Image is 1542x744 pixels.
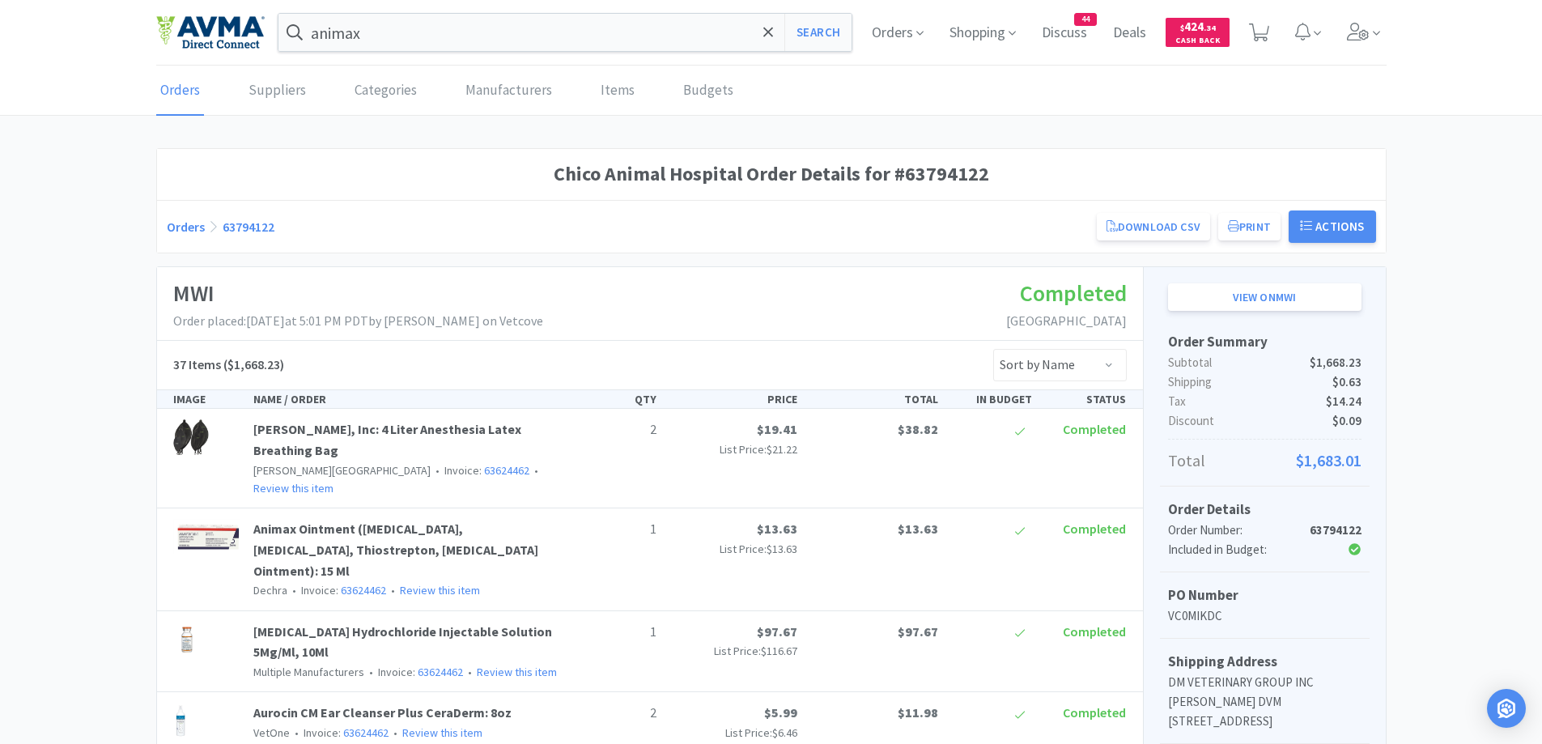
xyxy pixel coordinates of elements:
span: . 34 [1204,23,1216,33]
p: 2 [576,419,656,440]
span: $97.67 [898,623,938,640]
span: $14.24 [1326,392,1361,411]
a: Suppliers [244,66,310,116]
a: 63794122 [223,219,274,235]
span: 37 Items [173,356,221,372]
span: [PERSON_NAME][GEOGRAPHIC_DATA] [253,463,431,478]
a: Discuss44 [1035,26,1094,40]
span: $38.82 [898,421,938,437]
div: Open Intercom Messenger [1487,689,1526,728]
span: $0.63 [1332,372,1361,392]
img: c3f685acf0f7416b8c45b6554a4ef553_17964.png [173,519,241,555]
a: View onMWI [1168,283,1361,311]
a: $424.34Cash Back [1166,11,1230,54]
img: e4e33dab9f054f5782a47901c742baa9_102.png [156,15,265,49]
a: Orders [156,66,204,116]
span: $0.09 [1332,411,1361,431]
h1: MWI [173,275,543,312]
span: VetOne [253,725,290,740]
a: Deals [1107,26,1153,40]
a: Review this item [400,583,480,597]
h5: Shipping Address [1168,651,1361,673]
h1: Chico Animal Hospital Order Details for #63794122 [167,159,1376,189]
a: Categories [350,66,421,116]
a: Items [597,66,639,116]
p: Shipping [1168,372,1361,392]
span: $13.63 [898,521,938,537]
div: STATUS [1039,390,1132,408]
img: aa57c9ae43bc4200b2023cfd7e3bc394_10058.png [173,419,209,455]
button: Print [1218,213,1281,240]
button: Actions [1289,210,1376,243]
img: a98041f1dc8c4f32b10c693f084e58e3_600219.png [173,622,202,657]
a: Budgets [679,66,737,116]
h5: ($1,668.23) [173,355,284,376]
div: NAME / ORDER [247,390,569,408]
span: 44 [1075,14,1096,25]
span: $97.67 [757,623,797,640]
p: 1 [576,622,656,643]
img: 69f8c41ae072442b91532d97cc2a6780_411344.png [173,703,188,738]
a: [PERSON_NAME], Inc: 4 Liter Anesthesia Latex Breathing Bag [253,421,521,458]
p: List Price: [669,642,797,660]
p: VC0MIKDC [1168,606,1361,626]
div: IMAGE [167,390,248,408]
a: Review this item [402,725,482,740]
p: DM VETERINARY GROUP INC [PERSON_NAME] DVM [STREET_ADDRESS] [1168,673,1361,731]
span: Cash Back [1175,36,1220,47]
input: Search by item, sku, manufacturer, ingredient, size... [278,14,852,51]
span: Invoice: [287,583,386,597]
span: $11.98 [898,704,938,721]
span: • [532,463,541,478]
a: Animax Ointment ([MEDICAL_DATA], [MEDICAL_DATA], Thiostrepton, [MEDICAL_DATA] Ointment): 15 Ml [253,521,538,578]
p: 2 [576,703,656,724]
span: Dechra [253,583,287,597]
p: List Price: [669,440,797,458]
h5: Order Summary [1168,331,1361,353]
div: TOTAL [804,390,945,408]
p: 1 [576,519,656,540]
span: 424 [1180,19,1216,34]
span: Completed [1063,704,1126,721]
a: [MEDICAL_DATA] Hydrochloride Injectable Solution 5Mg/Ml, 10Ml [253,623,552,661]
a: 63624462 [341,583,386,597]
a: 63624462 [418,665,463,679]
span: $1,668.23 [1310,353,1361,372]
span: $13.63 [767,542,797,556]
span: Completed [1063,623,1126,640]
p: Subtotal [1168,353,1361,372]
div: PRICE [663,390,804,408]
a: Orders [167,219,205,235]
span: Completed [1020,278,1127,308]
a: 63624462 [343,725,389,740]
p: [GEOGRAPHIC_DATA] [1006,311,1127,332]
span: • [292,725,301,740]
span: $5.99 [764,704,797,721]
span: Completed [1063,421,1126,437]
span: • [433,463,442,478]
span: $ [1180,23,1184,33]
span: Completed [1063,521,1126,537]
button: Search [784,14,852,51]
strong: 63794122 [1310,522,1361,538]
span: $1,683.01 [1296,448,1361,474]
span: $21.22 [767,442,797,457]
div: QTY [569,390,663,408]
h5: Order Details [1168,499,1361,521]
h5: PO Number [1168,585,1361,606]
span: Invoice: [290,725,389,740]
span: $116.67 [761,644,797,658]
p: Discount [1168,411,1361,431]
p: Tax [1168,392,1361,411]
span: $13.63 [757,521,797,537]
span: • [389,583,397,597]
span: $6.46 [772,725,797,740]
span: $19.41 [757,421,797,437]
a: Review this item [253,481,333,495]
a: 63624462 [484,463,529,478]
p: List Price: [669,540,797,558]
span: • [290,583,299,597]
span: • [465,665,474,679]
span: • [367,665,376,679]
a: Download CSV [1097,213,1210,240]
